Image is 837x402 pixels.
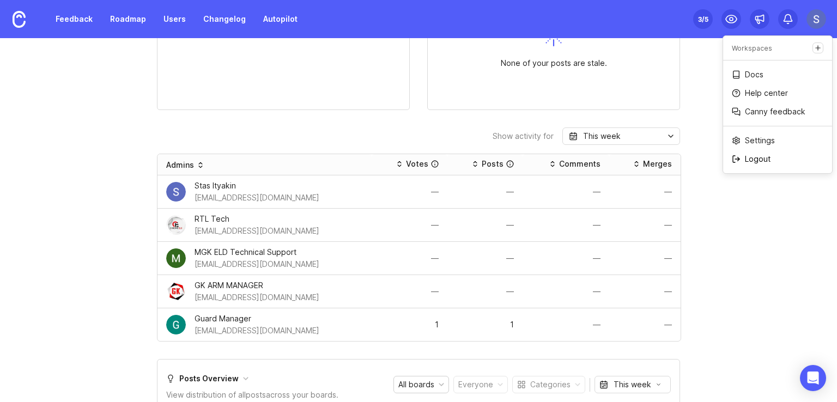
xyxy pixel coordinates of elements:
img: MGK ELD Technical Support [166,248,186,268]
div: — [531,188,601,196]
div: This week [614,379,651,391]
div: GK ARM MANAGER [195,279,319,291]
div: — [456,221,514,229]
div: None of your posts are stale. [501,57,607,69]
div: — [618,188,672,196]
div: All boards [398,379,434,391]
p: Logout [745,154,771,165]
img: Stas Ityakin [806,9,826,29]
button: 3/5 [693,9,713,29]
div: 1 [380,321,439,328]
div: — [618,321,672,328]
p: Help center [745,88,788,99]
div: MGK ELD Technical Support [195,246,319,258]
div: [EMAIL_ADDRESS][DOMAIN_NAME] [195,258,319,270]
div: — [380,188,439,196]
div: — [531,321,601,328]
a: Docs [723,66,832,83]
div: [EMAIL_ADDRESS][DOMAIN_NAME] [195,291,319,303]
div: Everyone [458,379,493,391]
div: [EMAIL_ADDRESS][DOMAIN_NAME] [195,325,319,337]
svg: toggle icon [651,380,666,389]
div: — [456,254,514,262]
div: — [531,254,601,262]
div: This week [583,130,621,142]
a: Autopilot [257,9,304,29]
div: — [380,254,439,262]
div: Admins [166,160,194,170]
div: Open Intercom Messenger [800,365,826,391]
p: Docs [745,69,763,80]
a: Help center [723,84,832,102]
div: Comments [559,159,601,169]
div: Guard Manager [195,313,319,325]
div: — [531,221,601,229]
div: Show activity for [493,132,554,140]
div: — [618,221,672,229]
div: — [456,188,514,196]
div: 1 [456,321,514,328]
img: Guard Manager [166,315,186,334]
div: View distribution of all posts across your boards. [166,389,338,401]
div: — [531,288,601,295]
div: 3 /5 [698,11,708,27]
img: GK ARM MANAGER [166,282,186,301]
div: — [380,221,439,229]
img: RTL Tech [166,215,186,235]
a: Create a new workspace [812,42,823,53]
div: — [456,288,514,295]
p: Canny feedback [745,106,805,117]
a: Changelog [197,9,252,29]
p: Workspaces [732,44,772,53]
div: — [618,254,672,262]
div: Categories [530,379,571,391]
img: Canny Home [13,11,26,28]
a: Roadmap [104,9,153,29]
div: Posts [482,159,504,169]
a: Feedback [49,9,99,29]
div: — [380,288,439,295]
div: Posts Overview [166,373,239,385]
svg: toggle icon [662,132,680,141]
a: Settings [723,132,832,149]
p: Settings [745,135,775,146]
div: RTL Tech [195,213,319,225]
a: Users [157,9,192,29]
div: [EMAIL_ADDRESS][DOMAIN_NAME] [195,192,319,204]
img: Stas Ityakin [166,182,186,202]
div: [EMAIL_ADDRESS][DOMAIN_NAME] [195,225,319,237]
a: Canny feedback [723,103,832,120]
div: Merges [643,159,672,169]
div: — [618,288,672,295]
div: Stas Ityakin [195,180,319,192]
div: Votes [406,159,428,169]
